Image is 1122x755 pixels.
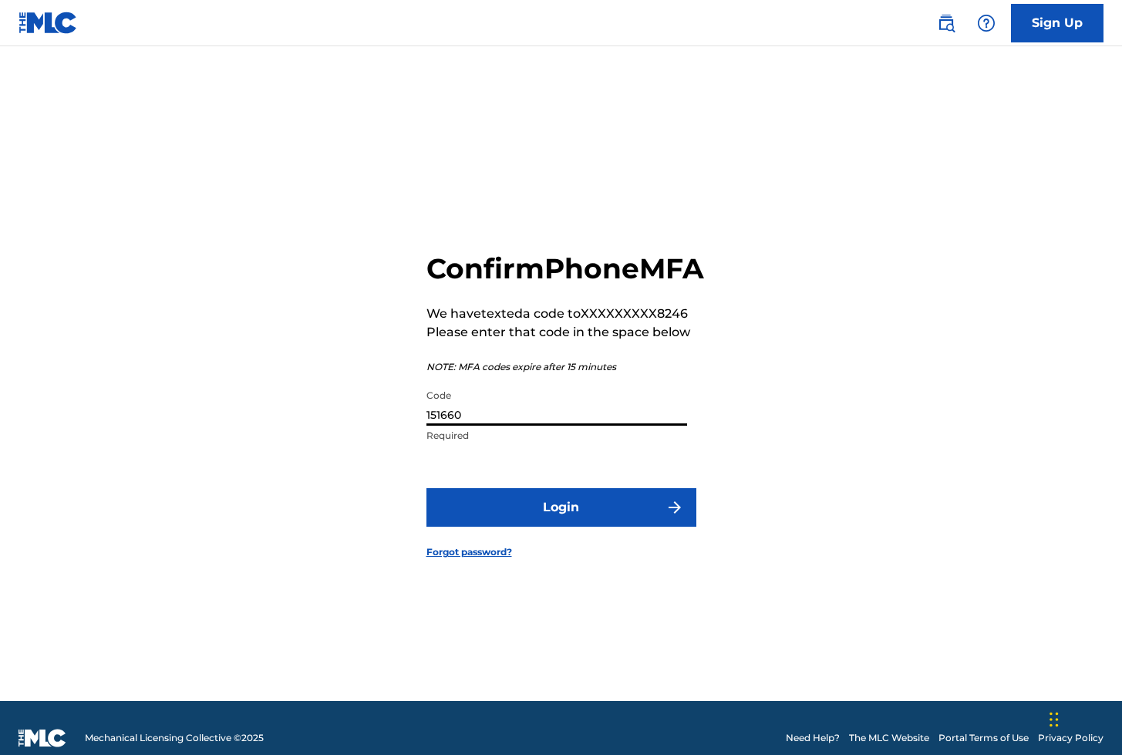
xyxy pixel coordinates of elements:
[849,731,929,745] a: The MLC Website
[1045,681,1122,755] iframe: Chat Widget
[426,323,704,342] p: Please enter that code in the space below
[931,8,962,39] a: Public Search
[426,488,696,527] button: Login
[426,305,704,323] p: We have texted a code to XXXXXXXXX8246
[1038,731,1103,745] a: Privacy Policy
[971,8,1002,39] div: Help
[426,251,704,286] h2: Confirm Phone MFA
[85,731,264,745] span: Mechanical Licensing Collective © 2025
[938,731,1029,745] a: Portal Terms of Use
[19,12,78,34] img: MLC Logo
[977,14,996,32] img: help
[426,360,704,374] p: NOTE: MFA codes expire after 15 minutes
[786,731,840,745] a: Need Help?
[1011,4,1103,42] a: Sign Up
[19,729,66,747] img: logo
[937,14,955,32] img: search
[426,429,687,443] p: Required
[426,545,512,559] a: Forgot password?
[1050,696,1059,743] div: Drag
[665,498,684,517] img: f7272a7cc735f4ea7f67.svg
